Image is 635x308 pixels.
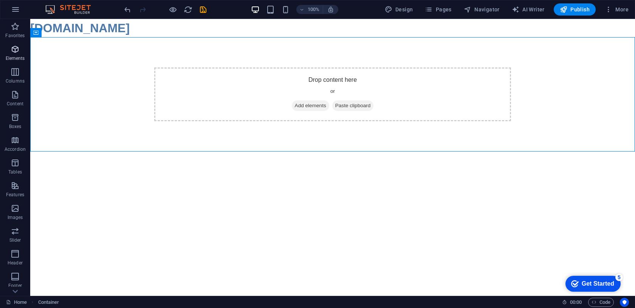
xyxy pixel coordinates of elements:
p: Images [8,214,23,220]
button: Navigator [461,3,503,16]
button: 100% [296,5,323,14]
div: Get Started 5 items remaining, 0% complete [6,4,61,20]
p: Features [6,192,24,198]
p: Accordion [5,146,26,152]
p: Favorites [5,33,25,39]
button: save [198,5,208,14]
button: Usercentrics [620,298,629,307]
p: Footer [8,283,22,289]
nav: breadcrumb [38,298,59,307]
p: Content [7,101,23,107]
button: Publish [554,3,596,16]
button: undo [123,5,132,14]
span: Design [385,6,413,13]
div: Design (Ctrl+Alt+Y) [382,3,416,16]
h6: 100% [308,5,320,14]
img: Editor Logo [43,5,100,14]
p: Header [8,260,23,266]
div: 5 [56,2,63,9]
button: More [602,3,632,16]
p: Tables [8,169,22,175]
div: Drop content here [124,48,481,102]
h6: Session time [562,298,582,307]
span: Publish [560,6,590,13]
button: Design [382,3,416,16]
span: Navigator [464,6,500,13]
i: On resize automatically adjust zoom level to fit chosen device. [327,6,334,13]
span: : [575,299,576,305]
button: Pages [422,3,454,16]
i: Save (Ctrl+S) [199,5,208,14]
p: Columns [6,78,25,84]
p: Elements [6,55,25,61]
p: Boxes [9,124,22,130]
i: Undo: Delete elements (Ctrl+Z) [123,5,132,14]
button: reload [183,5,192,14]
span: Code [592,298,610,307]
span: Click to select. Double-click to edit [38,298,59,307]
button: AI Writer [509,3,548,16]
span: Add elements [262,81,299,92]
button: Code [588,298,614,307]
span: More [605,6,629,13]
p: Slider [9,237,21,243]
span: 00 00 [570,298,582,307]
span: Paste clipboard [302,81,344,92]
a: Click to cancel selection. Double-click to open Pages [6,298,27,307]
span: AI Writer [512,6,545,13]
div: Get Started [22,8,55,15]
span: Pages [425,6,451,13]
